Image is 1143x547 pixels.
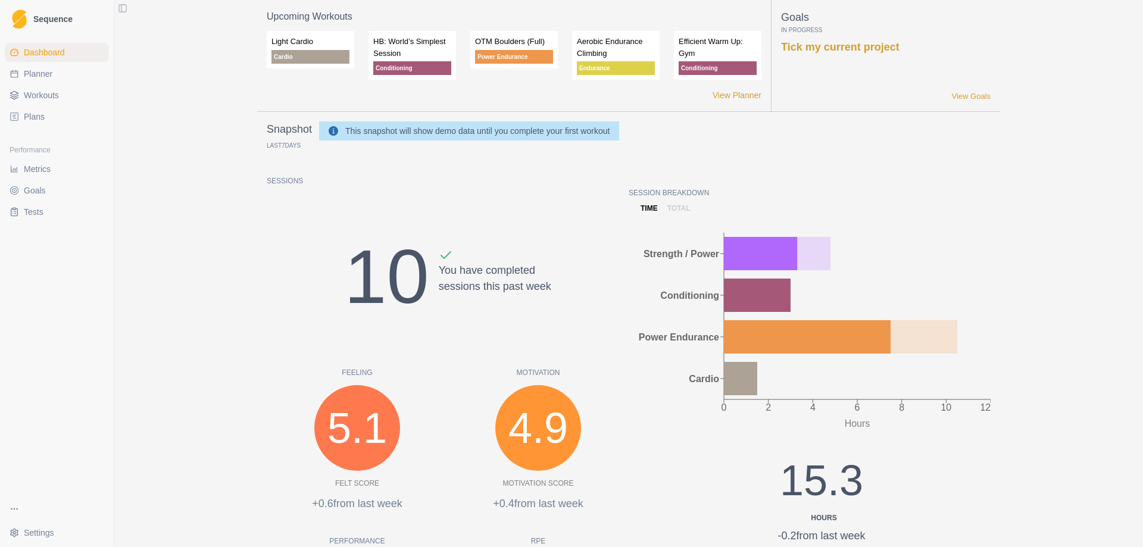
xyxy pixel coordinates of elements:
p: Efficient Warm Up: Gym [679,36,757,59]
tspan: 12 [980,402,991,412]
p: RPE [448,536,629,546]
span: Tests [24,206,43,218]
tspan: Conditioning [660,290,719,301]
a: View Goals [951,90,991,102]
span: Planner [24,68,52,80]
p: Last Days [267,142,301,149]
p: Endurance [577,61,655,75]
p: Performance [267,536,448,546]
p: Upcoming Workouts [267,10,761,24]
p: Session Breakdown [629,187,991,198]
p: total [667,203,691,214]
tspan: 0 [722,402,727,412]
a: Plans [5,107,109,126]
span: Plans [24,111,45,123]
tspan: 8 [899,402,904,412]
p: Goals [781,10,991,26]
p: Motivation Score [503,478,574,489]
div: Hours [745,512,902,523]
a: Planner [5,64,109,83]
tspan: Power Endurance [639,332,719,342]
p: Aerobic Endurance Climbing [577,36,655,59]
div: Performance [5,140,109,160]
a: Tick my current project [781,41,900,53]
p: time [641,203,658,214]
p: OTM Boulders (Full) [475,36,553,48]
div: -0.2 from last week [741,528,902,544]
span: Dashboard [24,46,65,58]
span: 5.1 [327,396,387,460]
p: In Progress [781,26,991,35]
tspan: Cardio [689,374,719,384]
div: You have completed sessions this past week [439,248,551,334]
a: Goals [5,181,109,200]
img: Logo [12,10,27,29]
a: LogoSequence [5,5,109,33]
p: Motivation [448,367,629,378]
p: Power Endurance [475,50,553,64]
span: 4.9 [508,396,568,460]
tspan: 10 [941,402,951,412]
p: +0.4 from last week [448,496,629,512]
a: Metrics [5,160,109,179]
tspan: 4 [810,402,816,412]
span: Goals [24,185,46,196]
button: Settings [5,523,109,542]
p: Cardio [271,50,349,64]
p: Conditioning [373,61,451,75]
p: Light Cardio [271,36,349,48]
a: Workouts [5,86,109,105]
p: Feeling [267,367,448,378]
p: Sessions [267,176,629,186]
a: View Planner [713,89,761,102]
p: Snapshot [267,121,312,137]
span: Sequence [33,15,73,23]
p: HB: World’s Simplest Session [373,36,451,59]
p: Conditioning [679,61,757,75]
div: 15.3 [741,448,902,523]
tspan: 2 [766,402,771,412]
span: Metrics [24,163,51,175]
a: Tests [5,202,109,221]
tspan: 6 [855,402,860,412]
span: 7 [282,142,285,149]
tspan: Strength / Power [644,249,719,259]
div: This snapshot will show demo data until you complete your first workout [345,124,610,138]
p: +0.6 from last week [267,496,448,512]
a: Dashboard [5,43,109,62]
tspan: Hours [845,418,870,429]
p: Felt Score [335,478,379,489]
span: Workouts [24,89,59,101]
div: 10 [344,220,429,334]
